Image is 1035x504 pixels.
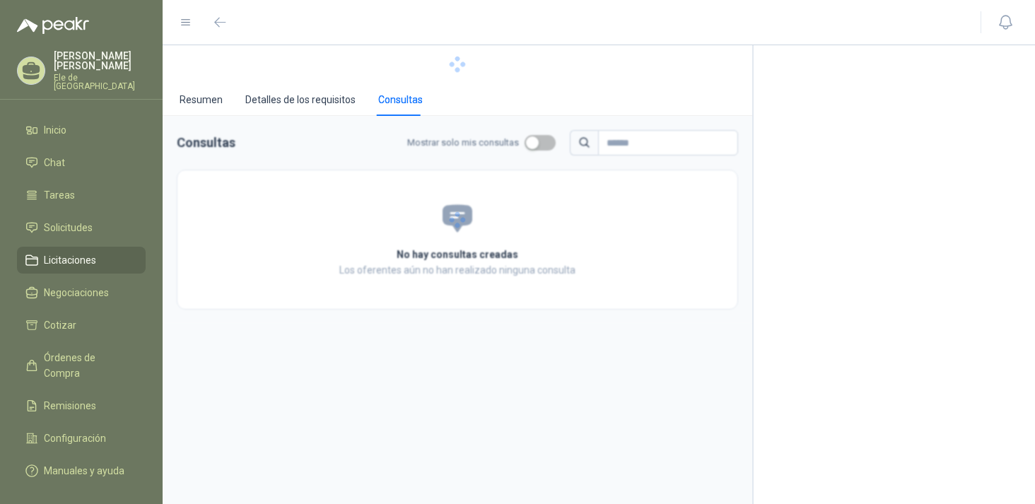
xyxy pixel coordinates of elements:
a: Negociaciones [17,279,146,306]
span: Licitaciones [44,252,96,268]
div: Consultas [378,92,423,107]
span: Configuración [44,430,106,446]
a: Configuración [17,425,146,452]
span: Manuales y ayuda [44,463,124,479]
div: Resumen [180,92,223,107]
span: Solicitudes [44,220,93,235]
img: Logo peakr [17,17,89,34]
span: Remisiones [44,398,96,414]
a: Manuales y ayuda [17,457,146,484]
a: Chat [17,149,146,176]
a: Solicitudes [17,214,146,241]
a: Órdenes de Compra [17,344,146,387]
span: Órdenes de Compra [44,350,132,381]
span: Chat [44,155,65,170]
a: Inicio [17,117,146,143]
a: Remisiones [17,392,146,419]
span: Tareas [44,187,75,203]
a: Tareas [17,182,146,209]
p: [PERSON_NAME] [PERSON_NAME] [54,51,146,71]
span: Inicio [44,122,66,138]
p: Ele de [GEOGRAPHIC_DATA] [54,74,146,90]
a: Licitaciones [17,247,146,274]
a: Cotizar [17,312,146,339]
div: Detalles de los requisitos [245,92,356,107]
span: Negociaciones [44,285,109,300]
span: Cotizar [44,317,76,333]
